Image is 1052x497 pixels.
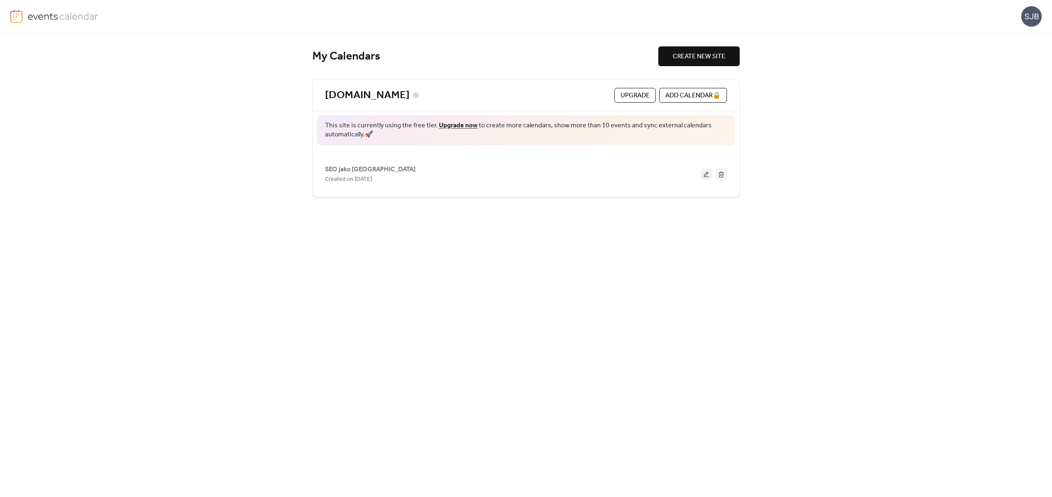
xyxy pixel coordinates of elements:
a: SEO jako [GEOGRAPHIC_DATA] [325,167,415,172]
button: Upgrade [614,88,656,103]
div: My Calendars [312,49,658,64]
a: Upgrade now [439,119,478,132]
div: SJB [1021,6,1042,27]
img: logo [10,10,23,23]
img: logo-type [28,10,99,22]
button: CREATE NEW SITE [658,46,740,66]
span: CREATE NEW SITE [673,52,725,62]
span: This site is currently using the free tier. to create more calendars, show more than 10 events an... [325,121,727,140]
span: SEO jako [GEOGRAPHIC_DATA] [325,165,415,175]
span: Created on [DATE] [325,175,372,184]
span: Upgrade [621,91,650,101]
a: [DOMAIN_NAME] [325,89,410,102]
